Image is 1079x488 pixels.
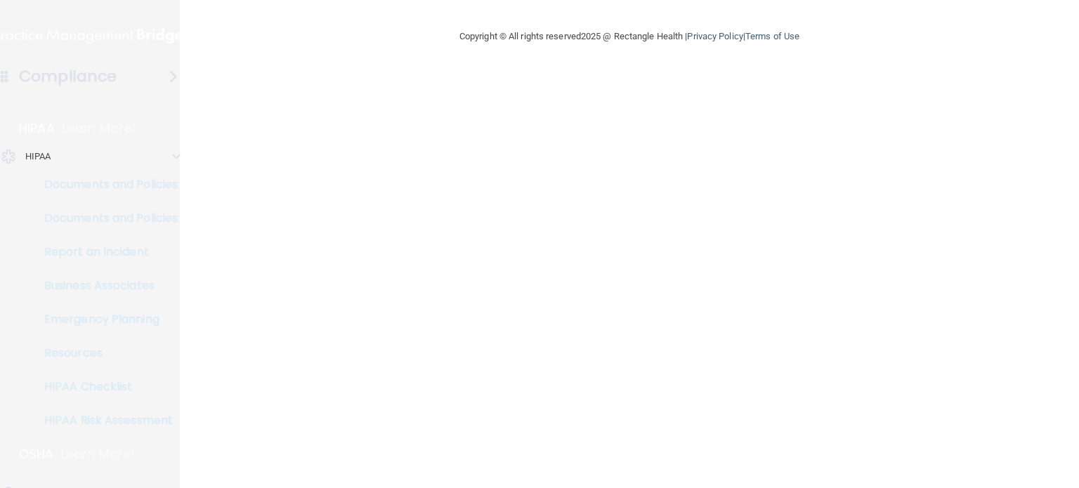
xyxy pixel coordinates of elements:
p: Emergency Planning [9,312,201,327]
a: Terms of Use [745,31,799,41]
p: HIPAA [25,148,51,165]
p: Learn More! [62,120,136,137]
div: Copyright © All rights reserved 2025 @ Rectangle Health | | [373,14,886,59]
p: OSHA [19,446,54,463]
p: HIPAA Risk Assessment [9,414,201,428]
h4: Compliance [19,67,117,86]
p: Resources [9,346,201,360]
p: Business Associates [9,279,201,293]
a: Privacy Policy [687,31,743,41]
p: Documents and Policies [9,178,201,192]
p: Report an Incident [9,245,201,259]
p: Learn More! [61,446,136,463]
p: Documents and Policies [9,211,201,225]
p: HIPAA Checklist [9,380,201,394]
p: HIPAA [19,120,55,137]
